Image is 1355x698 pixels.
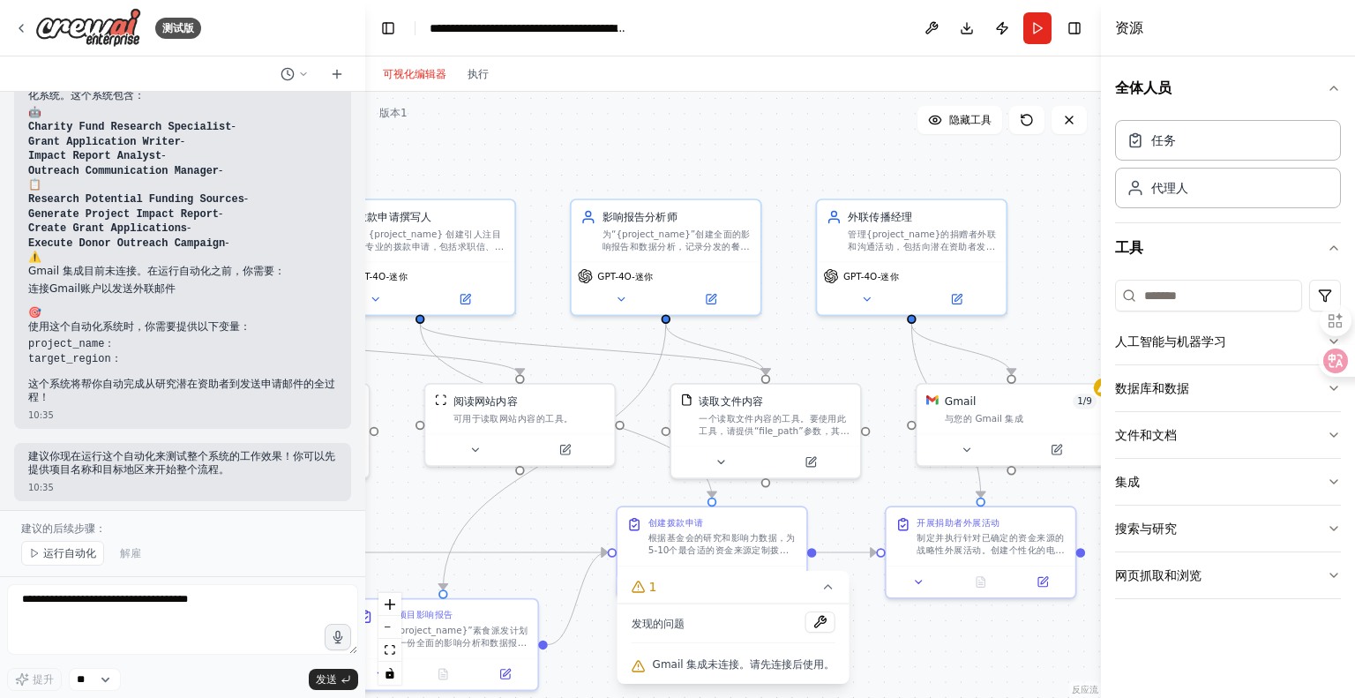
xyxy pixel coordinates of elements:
font: 影响报告分析师 [603,211,677,223]
button: 全体人员 [1115,64,1341,113]
li: 连接Gmail账户以发送外联邮件 [28,282,337,296]
span: 已启用操作的数量 [1073,394,1097,409]
button: 隐藏工具 [917,106,1002,134]
g: Edge from ad9c7ef1-2600-4703-af11-f7e106d78e89 to f3addc9b-aa8e-4c3c-8413-e9974e2118d7 [904,324,1020,374]
button: 在侧面板中打开 [668,290,754,309]
g: Edge from 1a926ad8-ecba-47da-a4ee-b21cbefe4074 to 73150714-d237-4f99-9194-c586bc7325e4 [413,324,720,498]
img: 标识 [35,8,141,48]
button: 缩小 [378,616,401,639]
g: Edge from ad9c7ef1-2600-4703-af11-f7e106d78e89 to 75913517-98ca-4286-8062-35e4cf050232 [904,324,989,498]
font: 1 [401,107,408,119]
font: - [181,135,184,147]
font: 测试版 [162,22,194,34]
font: 版本 [379,107,401,119]
button: 无可用输出 [410,665,475,684]
div: 创建拨款申请根据基金会的研究和影响力数据，为5-10个最合适的资金来源定制拨款申请。每份申请应包含：1）专业的求职信；2）执行摘要；3）项目描述（包括目标和方法）；4）预算明细；5）时间表；6）... [616,506,808,598]
font: 制定并执行针对已确定的资金来源的战略性外展活动。创建个性化的电子邮件模板，用于初次联系、后续跟进以及建立关系的沟通。安排并向基金会项目官员和决策者发送专业的外展邮件。所有沟通内容均需包含项目摘要... [917,533,1064,618]
font: 任务 [1151,133,1176,147]
font: 管理{project_name}的捐赠者外联和沟通活动，包括向潜在资助者发送电子邮件活动、后续沟通以及与基金会和个人捐赠者建立关系 [848,229,996,276]
font: 拨款申请撰写人 [356,211,431,223]
font: 执行 [468,68,489,80]
p: Gmail 集成目前未连接。在运行自动化之前，你需要： [28,265,337,279]
button: 文件和文档 [1115,412,1341,458]
code: Impact Report Analyst [28,150,161,162]
font: 全体人员 [1115,79,1172,96]
font: 与您的 Gmail 集成 [945,413,1023,424]
button: 切换交互性 [378,662,401,685]
button: 解雇 [111,541,150,566]
font: 工具 [1115,239,1143,256]
font: 阅读网站内容 [453,395,518,408]
p: 这个系统将帮你自动完成从研究潜在资助者到发送申请邮件的全过程！ [28,378,337,405]
font: 资源 [1115,19,1143,36]
font: ： [104,337,115,349]
font: 生成项目影响报告 [379,610,453,620]
g: Edge from 48e076a2-e54a-476e-9c76-d5593f156af2 to 73150714-d237-4f99-9194-c586bc7325e4 [279,544,608,559]
button: 数据库和数据 [1115,365,1341,411]
button: 网页抓取和浏览 [1115,552,1341,598]
code: Charity Fund Research Specialist [28,121,231,133]
font: 可视化编辑器 [383,68,446,80]
button: 在侧面板中打开 [913,290,999,309]
font: - [161,149,165,161]
font: 搜索与研究 [1115,522,1177,536]
code: project_name [28,338,104,350]
font: GPT-4O-迷你 [597,271,653,281]
code: target_region [28,353,111,365]
button: 发送 [309,669,358,690]
div: ScrapeWebsiteTool阅读网站内容可用于读取网站内容的工具。 [424,383,617,467]
font: 🎯 [28,306,41,319]
div: 外联传播经理管理{project_name}的捐赠者外联和沟通活动，包括向潜在资助者发送电子邮件活动、后续沟通以及与基金会和个人捐赠者建立关系GPT-4O-迷你 [816,199,1008,316]
font: 根据基金会的研究和影响力数据，为5-10个最合适的资金来源定制拨款申请。每份申请应包含：1）专业的求职信；2）执行摘要；3）项目描述（包括目标和方法）；4）预算明细；5）时间表；6）影响力指标和... [648,533,796,642]
font: 网页抓取和浏览 [1115,568,1202,582]
button: 无可用输出 [948,573,1014,591]
g: Edge from 73150714-d237-4f99-9194-c586bc7325e4 to 75913517-98ca-4286-8062-35e4cf050232 [816,544,876,559]
img: ScrapeWebsiteTool [435,394,447,406]
div: 拨款申请撰写人为 {project_name} 创建引人注目且专业的拨款申请，包括求职信、项目提案以及根据特定基金会要求定制的支持文件GPT-4O-迷你 [324,199,516,316]
font: 解雇 [120,547,141,559]
code: Grant Application Writer [28,136,181,148]
font: 📋 [28,178,41,191]
font: 集成 [1115,475,1140,489]
font: 数据库和数据 [1115,381,1189,395]
button: 在侧面板中打开 [479,665,532,684]
div: 工具 [1115,273,1341,613]
font: 发现的问题 [632,618,685,630]
button: 隐藏左侧边栏 [376,16,401,41]
font: 代理人 [1151,181,1188,195]
font: 反应流 [1072,685,1098,694]
button: 适合视图 [378,639,401,662]
button: 运行自动化 [21,541,104,566]
button: 工具 [1115,223,1341,273]
div: 全体人员 [1115,113,1341,222]
font: Gmail [945,395,977,408]
code: Execute Donor Outreach Campaign [28,237,225,250]
code: Create Grant Applications [28,222,187,235]
button: 点击说出您的自动化想法 [325,624,351,650]
font: 建议的后续步骤： [21,522,106,535]
font: 🤖 [28,106,41,118]
g: Edge from dff54322-34db-4d4f-a44a-75d286e2325e to 73150714-d237-4f99-9194-c586bc7325e4 [548,544,608,652]
font: 10:35 [28,410,54,420]
div: 文件读取工具读取文件内容一个读取文件内容的工具。要使用此工具，请提供“file_path”参数，其中包含要读取的文件的路径。（可选）提供“start_line”参数以从特定行开始读取，并提供“l... [670,383,862,479]
font: 1/9 [1077,396,1092,407]
div: React Flow 控件 [378,593,401,685]
font: - [225,236,228,249]
button: 在侧面板中打开 [422,290,508,309]
button: 在侧面板中打开 [521,440,608,459]
font: 为“{project_name}”创建全面的影响报告和数据分析，记录分发的餐食、服务的受益人、环境影响和社区反馈，以支持资金申请和捐助者关系 [603,229,751,276]
button: 集成 [1115,459,1341,505]
g: Edge from 0052fe44-799e-49ac-b434-d3e8f9b46337 to 6e28e899-b2c3-446c-8409-95088375294e [658,324,774,374]
font: - [231,120,235,132]
button: 开始新聊天 [323,64,351,85]
nav: 面包屑 [430,19,628,37]
font: 外联传播经理 [848,211,912,223]
code: Generate Project Impact Report [28,208,219,221]
font: 可用于读取网站内容的工具。 [453,413,573,424]
font: - [219,207,222,220]
button: 提升 [7,668,62,691]
div: 开展捐助者外展活动制定并执行针对已确定的资金来源的战略性外展活动。创建个性化的电子邮件模板，用于初次联系、后续跟进以及建立关系的沟通。安排并向基金会项目官员和决策者发送专业的外展邮件。所有沟通内... [885,506,1077,598]
button: 隐藏右侧边栏 [1062,16,1087,41]
font: GPT-4O-迷你 [352,271,408,281]
code: Research Potential Funding Sources [28,193,244,206]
